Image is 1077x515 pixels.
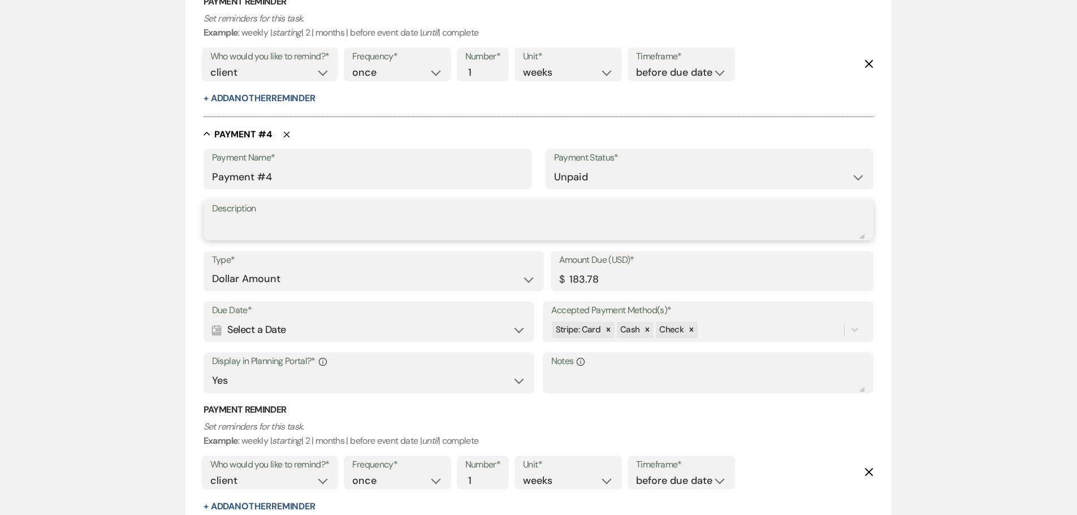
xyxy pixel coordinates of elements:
label: Type* [212,252,535,269]
label: Who would you like to remind?* [210,457,330,473]
label: Who would you like to remind?* [210,49,330,65]
div: $ [559,272,564,287]
i: until [422,435,438,447]
i: Set reminders for this task. [204,421,304,432]
button: Payment #4 [204,128,272,140]
button: + AddAnotherReminder [204,502,315,511]
div: Select a Date [212,319,526,341]
label: Unit* [523,49,613,65]
label: Display in Planning Portal?* [212,353,526,370]
label: Due Date* [212,302,526,319]
label: Payment Name* [212,150,524,166]
i: starting [272,27,301,38]
label: Number* [465,457,501,473]
p: : weekly | | 2 | months | before event date | | complete [204,11,874,40]
button: + AddAnotherReminder [204,94,315,103]
p: : weekly | | 2 | months | before event date | | complete [204,419,874,448]
label: Amount Due (USD)* [559,252,866,269]
label: Frequency* [352,49,443,65]
label: Unit* [523,457,613,473]
span: Stripe: Card [556,324,600,335]
label: Number* [465,49,501,65]
span: Check [659,324,684,335]
label: Notes [551,353,866,370]
label: Timeframe* [636,457,726,473]
h5: Payment # 4 [214,128,272,141]
b: Example [204,435,239,447]
i: Set reminders for this task. [204,12,304,24]
span: Cash [620,324,639,335]
label: Payment Status* [554,150,866,166]
label: Timeframe* [636,49,726,65]
label: Accepted Payment Method(s)* [551,302,866,319]
label: Description [212,201,866,217]
label: Frequency* [352,457,443,473]
h3: Payment Reminder [204,404,874,416]
i: starting [272,435,301,447]
i: until [422,27,438,38]
b: Example [204,27,239,38]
